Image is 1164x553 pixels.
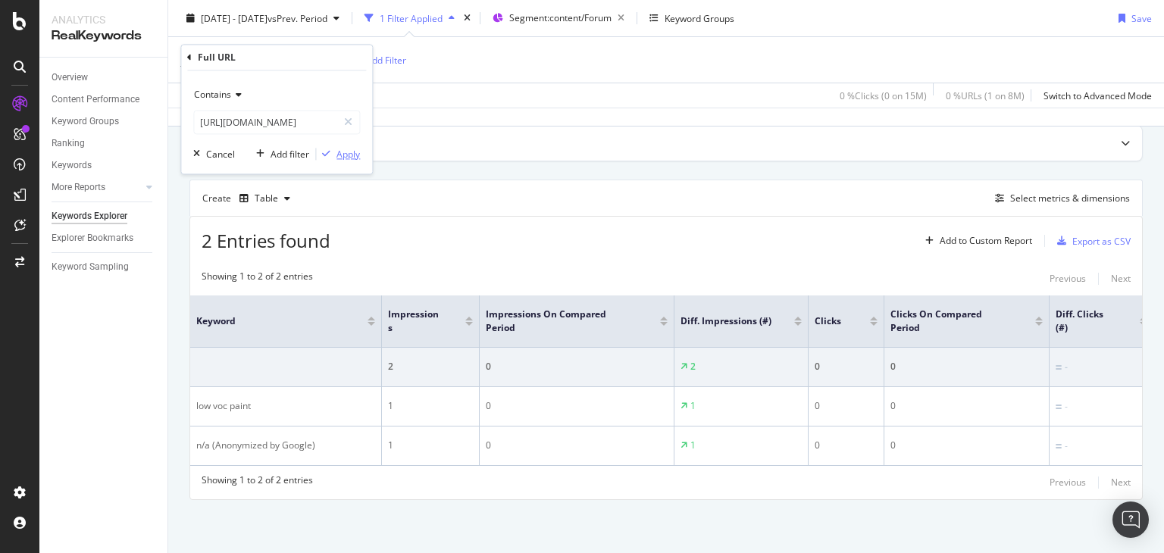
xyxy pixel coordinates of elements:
div: More Reports [52,180,105,195]
div: Ranking [52,136,85,152]
span: Segment: content/Forum [509,11,612,24]
button: [DATE] - [DATE]vsPrev. Period [180,6,346,30]
button: Previous [1050,473,1086,492]
a: Keywords [52,158,157,173]
div: Keyword Sampling [52,259,129,275]
a: Content Performance [52,92,157,108]
img: Equal [1056,405,1062,409]
div: 0 [815,439,878,452]
div: Previous [1050,476,1086,489]
div: Cancel [206,148,235,161]
a: Keyword Sampling [52,259,157,275]
button: Next [1111,270,1131,288]
a: Keyword Groups [52,114,157,130]
button: Export as CSV [1051,229,1131,253]
span: Contains [194,89,231,102]
div: Add Filter [366,53,406,66]
div: low voc paint [196,399,375,413]
span: Clicks On Compared Period [890,308,1012,335]
a: More Reports [52,180,142,195]
div: Showing 1 to 2 of 2 entries [202,270,313,288]
button: Apply [316,147,360,162]
div: Create [202,186,296,211]
div: 0 [486,360,668,373]
button: Table [233,186,296,211]
div: Add to Custom Report [940,236,1032,245]
button: Segment:content/Forum [487,6,630,30]
div: Overview [52,70,88,86]
div: 0 [890,360,1043,373]
span: vs Prev. Period [268,11,327,24]
button: 1 Filter Applied [358,6,461,30]
button: Cancel [187,147,235,162]
div: Keyword Groups [52,114,119,130]
button: Switch to Advanced Mode [1037,83,1152,108]
span: 2 Entries found [202,228,330,253]
div: - [1065,400,1068,414]
div: Analytics [52,12,155,27]
button: Add Filter [346,51,406,69]
div: Next [1111,272,1131,285]
a: Keywords Explorer [52,208,157,224]
div: - [1065,439,1068,453]
div: Switch to Advanced Mode [1044,89,1152,102]
div: - [1065,361,1068,374]
div: 2 [388,360,473,373]
div: 0 % URLs ( 1 on 8M ) [946,89,1025,102]
button: Select metrics & dimensions [989,189,1130,208]
div: 1 [690,439,696,452]
span: Keyword [196,314,345,328]
div: Open Intercom Messenger [1112,501,1149,538]
div: Explorer Bookmarks [52,230,133,246]
div: RealKeywords [52,27,155,45]
div: n/a (Anonymized by Google) [196,439,375,452]
div: Showing 1 to 2 of 2 entries [202,473,313,492]
div: 1 [388,399,473,413]
span: Impressions On Compared Period [486,308,637,335]
div: 1 [690,399,696,413]
div: times [461,11,474,26]
span: Diff. Clicks (#) [1056,308,1117,335]
button: Keyword Groups [643,6,740,30]
div: 0 [890,399,1043,413]
div: 0 [815,360,878,373]
div: Apply [336,148,360,161]
div: 2 [690,360,696,373]
div: Save [1131,11,1152,24]
span: Diff. Impressions (#) [681,314,771,328]
div: Next [1111,476,1131,489]
div: 0 [890,439,1043,452]
div: 0 [486,399,668,413]
button: Next [1111,473,1131,492]
button: Add filter [250,147,309,162]
div: Add filter [271,148,309,161]
div: 1 [388,439,473,452]
div: Select metrics & dimensions [1010,192,1130,205]
div: 0 [815,399,878,413]
div: Previous [1050,272,1086,285]
button: Add to Custom Report [919,229,1032,253]
a: Ranking [52,136,157,152]
div: 1 Filter Applied [380,11,443,24]
span: Clicks [815,314,847,328]
div: Full URL [198,51,236,64]
div: Keywords Explorer [52,208,127,224]
div: Table [255,194,278,203]
a: Overview [52,70,157,86]
a: Explorer Bookmarks [52,230,157,246]
div: Content Performance [52,92,139,108]
img: Equal [1056,365,1062,370]
div: Export as CSV [1072,235,1131,248]
button: Previous [1050,270,1086,288]
div: Keywords [52,158,92,173]
span: Impressions [388,308,443,335]
div: 0 % Clicks ( 0 on 15M ) [840,89,927,102]
img: Equal [1056,444,1062,448]
span: [DATE] - [DATE] [201,11,268,24]
button: Save [1112,6,1152,30]
div: 0 [486,439,668,452]
div: Keyword Groups [665,11,734,24]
